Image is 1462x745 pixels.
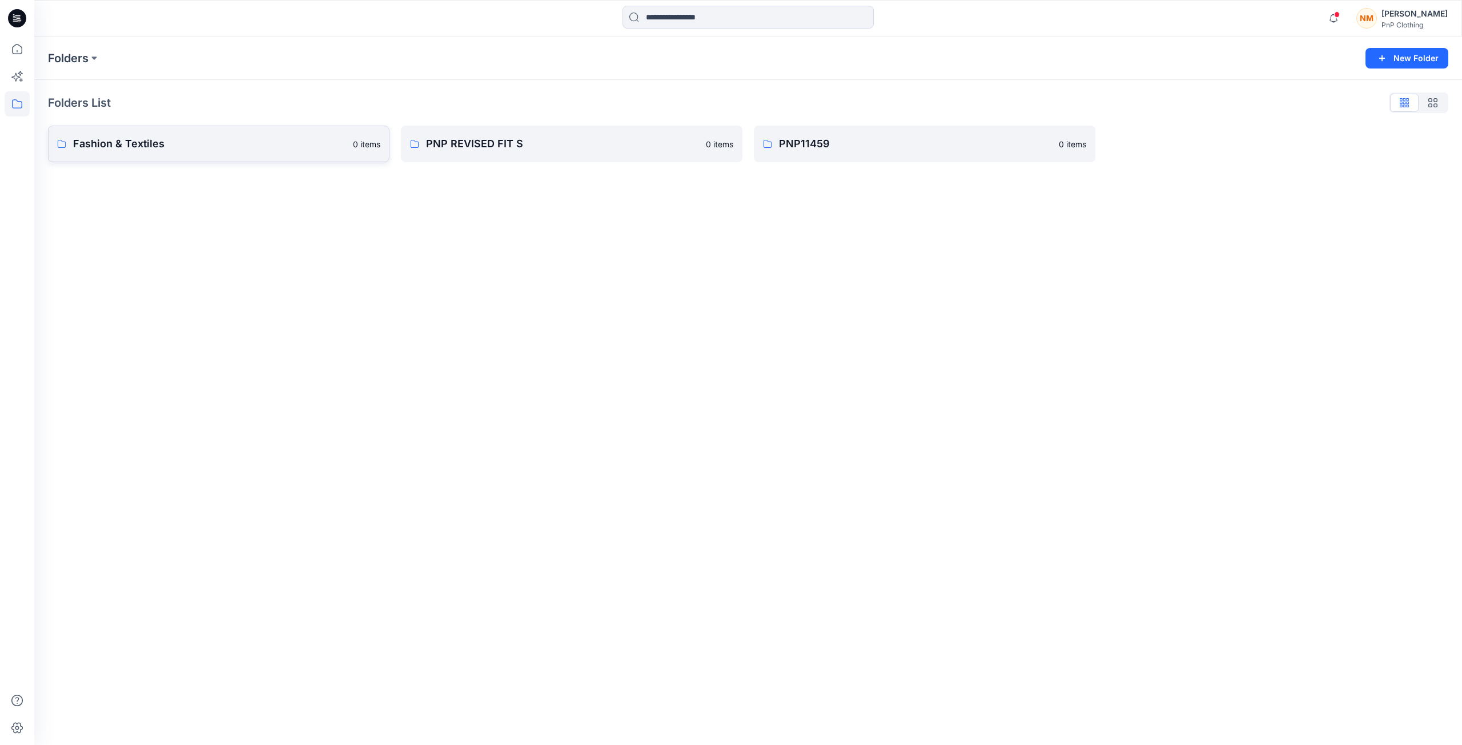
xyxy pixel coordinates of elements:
[706,138,733,150] p: 0 items
[1365,48,1448,69] button: New Folder
[48,50,89,66] a: Folders
[48,126,389,162] a: Fashion & Textiles0 items
[426,136,699,152] p: PNP REVISED FIT S
[1059,138,1086,150] p: 0 items
[73,136,346,152] p: Fashion & Textiles
[1381,21,1448,29] div: PnP Clothing
[754,126,1095,162] a: PNP114590 items
[1381,7,1448,21] div: [PERSON_NAME]
[353,138,380,150] p: 0 items
[1356,8,1377,29] div: NM
[48,94,111,111] p: Folders List
[779,136,1052,152] p: PNP11459
[401,126,742,162] a: PNP REVISED FIT S0 items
